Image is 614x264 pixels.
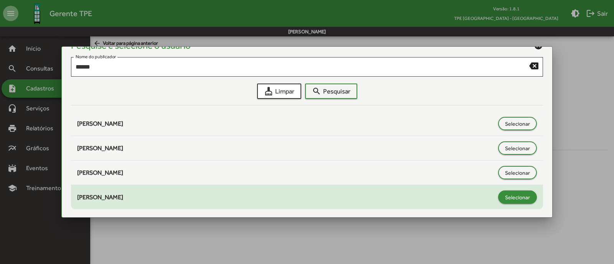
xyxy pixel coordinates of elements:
button: Limpar [257,84,301,99]
span: [PERSON_NAME] [77,169,123,176]
span: [PERSON_NAME] [77,193,123,201]
mat-icon: search [312,87,321,96]
span: [PERSON_NAME] [77,120,123,127]
button: Selecionar [498,166,537,179]
button: Pesquisar [305,84,357,99]
mat-icon: backspace [529,61,538,70]
span: [PERSON_NAME] [77,144,123,152]
button: Selecionar [498,190,537,204]
span: Pesquisar [312,84,350,98]
span: Limpar [264,84,294,98]
button: Selecionar [498,141,537,155]
span: Selecionar [505,141,530,155]
span: Selecionar [505,166,530,180]
span: Selecionar [505,117,530,131]
mat-icon: cleaning_services [264,87,273,96]
span: Selecionar [505,190,530,204]
button: Selecionar [498,117,537,130]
